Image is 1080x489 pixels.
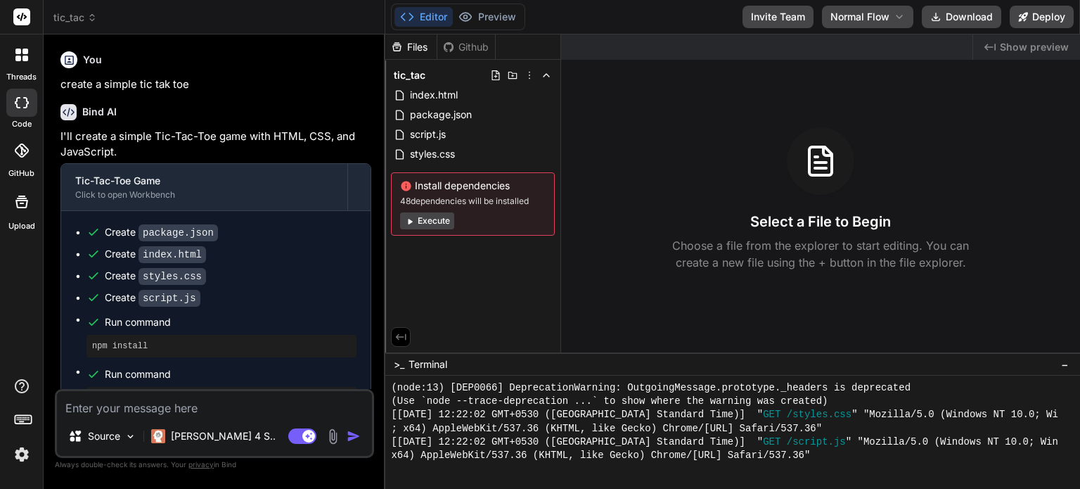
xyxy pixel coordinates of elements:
[409,106,473,123] span: package.json
[53,11,97,25] span: tic_tac
[105,291,200,305] div: Create
[763,408,780,421] span: GET
[139,290,200,307] code: script.js
[385,40,437,54] div: Files
[394,357,404,371] span: >_
[105,367,356,381] span: Run command
[105,315,356,329] span: Run command
[787,436,846,449] span: /script.js
[400,179,546,193] span: Install dependencies
[409,146,456,163] span: styles.css
[8,167,34,179] label: GitHub
[922,6,1001,28] button: Download
[151,429,165,443] img: Claude 4 Sonnet
[830,10,889,24] span: Normal Flow
[1010,6,1074,28] button: Deploy
[437,40,495,54] div: Github
[391,381,911,395] span: (node:13) [DEP0066] DeprecationWarning: OutgoingMessage.prototype._headers is deprecated
[453,7,522,27] button: Preview
[124,431,136,443] img: Pick Models
[61,164,347,210] button: Tic-Tac-Toe GameClick to open Workbench
[763,436,780,449] span: GET
[88,429,120,443] p: Source
[105,225,218,240] div: Create
[8,220,35,232] label: Upload
[750,212,891,231] h3: Select a File to Begin
[139,246,206,263] code: index.html
[325,428,341,445] img: attachment
[409,357,447,371] span: Terminal
[409,126,447,143] span: script.js
[188,460,214,469] span: privacy
[1058,353,1072,376] button: −
[851,408,1076,421] span: " "Mozilla/5.0 (Windows NT 10.0; Win64
[82,105,117,119] h6: Bind AI
[822,6,913,28] button: Normal Flow
[391,408,763,421] span: [[DATE] 12:22:02 GMT+0530 ([GEOGRAPHIC_DATA] Standard Time)] "
[139,224,218,241] code: package.json
[394,7,453,27] button: Editor
[6,71,37,83] label: threads
[1061,357,1069,371] span: −
[75,174,333,188] div: Tic-Tac-Toe Game
[663,237,978,271] p: Choose a file from the explorer to start editing. You can create a new file using the + button in...
[409,87,459,103] span: index.html
[12,118,32,130] label: code
[92,341,351,352] pre: npm install
[391,422,822,436] span: ; x64) AppleWebKit/537.36 (KHTML, like Gecko) Chrome/[URL] Safari/537.36"
[55,458,374,471] p: Always double-check its answers. Your in Bind
[171,429,276,443] p: [PERSON_NAME] 4 S..
[105,247,206,262] div: Create
[400,212,454,229] button: Execute
[75,189,333,201] div: Click to open Workbench
[1000,40,1069,54] span: Show preview
[787,408,851,421] span: /styles.css
[742,6,814,28] button: Invite Team
[60,129,371,160] p: I'll create a simple Tic-Tac-Toe game with HTML, CSS, and JavaScript.
[394,68,425,82] span: tic_tac
[60,77,371,93] p: create a simple tic tak toe
[139,268,206,285] code: styles.css
[10,443,34,466] img: settings
[83,53,102,67] h6: You
[391,395,828,408] span: (Use `node --trace-deprecation ...` to show where the warning was created)
[391,436,763,449] span: [[DATE] 12:22:02 GMT+0530 ([GEOGRAPHIC_DATA] Standard Time)] "
[391,449,810,462] span: x64) AppleWebKit/537.36 (KHTML, like Gecko) Chrome/[URL] Safari/537.36"
[846,436,1076,449] span: " "Mozilla/5.0 (Windows NT 10.0; Win64;
[400,196,546,207] span: 48 dependencies will be installed
[347,429,361,443] img: icon
[105,269,206,284] div: Create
